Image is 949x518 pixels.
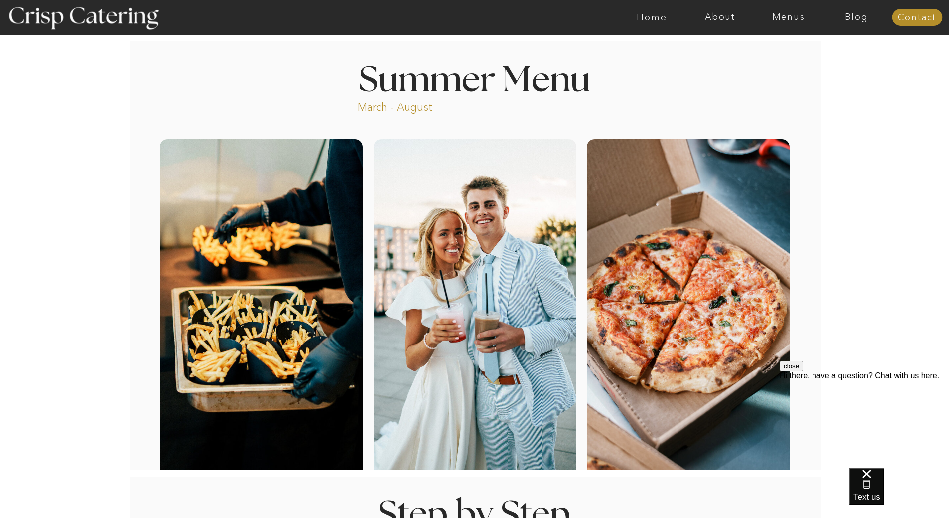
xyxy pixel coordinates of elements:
[686,12,754,22] a: About
[849,468,949,518] iframe: podium webchat widget bubble
[892,13,942,23] a: Contact
[336,63,613,93] h1: Summer Menu
[358,100,495,111] p: March - August
[780,361,949,481] iframe: podium webchat widget prompt
[754,12,822,22] a: Menus
[822,12,891,22] a: Blog
[618,12,686,22] a: Home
